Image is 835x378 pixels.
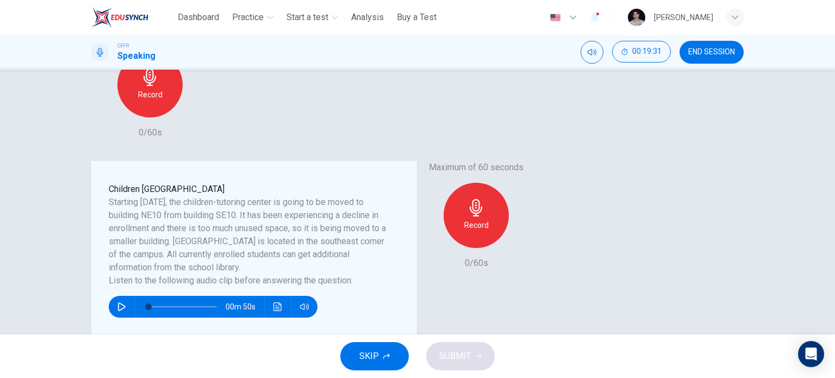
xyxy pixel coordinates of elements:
h6: Starting [DATE], the children-tutoring center is going to be moved to building NE10 from building... [109,196,387,274]
button: Practice [228,8,278,27]
span: Dashboard [178,11,219,24]
button: Analysis [347,8,388,27]
h6: 0/60s [139,126,162,139]
button: Start a test [282,8,342,27]
span: 00m 50s [226,296,264,318]
span: 00:19:31 [632,47,662,56]
div: Hide [612,41,671,64]
h6: Maximum of 60 seconds [429,161,524,174]
div: Open Intercom Messenger [798,341,824,367]
img: en [549,14,562,22]
div: [PERSON_NAME] [654,11,713,24]
span: SKIP [359,349,379,364]
span: Children [GEOGRAPHIC_DATA] [109,184,225,194]
a: ELTC logo [91,7,173,28]
span: CEFR [117,42,129,49]
button: Dashboard [173,8,223,27]
button: Record [444,183,509,248]
h6: Listen to the following audio clip before answering the question : [109,274,387,287]
button: SKIP [340,342,409,370]
img: Profile picture [628,9,645,26]
h6: Record [138,88,163,101]
button: Buy a Test [392,8,441,27]
h6: 0/60s [465,257,488,270]
span: Practice [232,11,264,24]
span: Start a test [286,11,328,24]
button: Record [117,52,183,117]
button: Click to see the audio transcription [269,296,286,318]
h6: Record [464,219,489,232]
h1: Speaking [117,49,155,63]
span: Buy a Test [397,11,437,24]
span: END SESSION [688,48,735,57]
button: END SESSION [680,41,744,64]
div: Mute [581,41,603,64]
img: ELTC logo [91,7,148,28]
button: 00:19:31 [612,41,671,63]
span: Analysis [351,11,384,24]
